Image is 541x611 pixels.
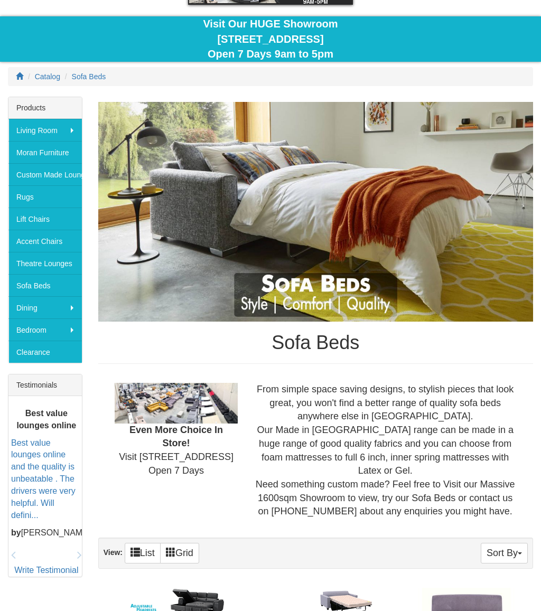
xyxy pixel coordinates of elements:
h1: Sofa Beds [98,332,533,353]
a: Moran Furniture [8,141,82,163]
p: [PERSON_NAME] [11,527,82,539]
div: From simple space saving designs, to stylish pieces that look great, you won't find a better rang... [246,383,525,519]
div: Testimonials [8,374,82,396]
b: Best value lounges online [16,409,76,430]
a: Lift Chairs [8,208,82,230]
a: Custom Made Lounges [8,163,82,185]
a: Sofa Beds [72,72,106,81]
a: List [125,543,161,563]
a: Write Testimonial [14,566,78,575]
strong: View: [104,548,123,557]
a: Living Room [8,119,82,141]
a: Clearance [8,341,82,363]
a: Theatre Lounges [8,252,82,274]
div: Products [8,97,82,119]
a: Accent Chairs [8,230,82,252]
b: by [11,528,21,537]
a: Bedroom [8,318,82,341]
img: Showroom [115,383,238,423]
a: Rugs [8,185,82,208]
a: Sofa Beds [8,274,82,296]
button: Sort By [481,543,528,563]
a: Best value lounges online and the quality is unbeatable . The drivers were very helpful. Will def... [11,438,76,519]
a: Grid [160,543,199,563]
a: Dining [8,296,82,318]
div: Visit [STREET_ADDRESS] Open 7 Days [107,383,246,477]
a: Catalog [35,72,60,81]
b: Even More Choice In Store! [129,425,223,449]
div: Visit Our HUGE Showroom [STREET_ADDRESS] Open 7 Days 9am to 5pm [8,16,533,62]
img: Sofa Beds [98,102,533,322]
